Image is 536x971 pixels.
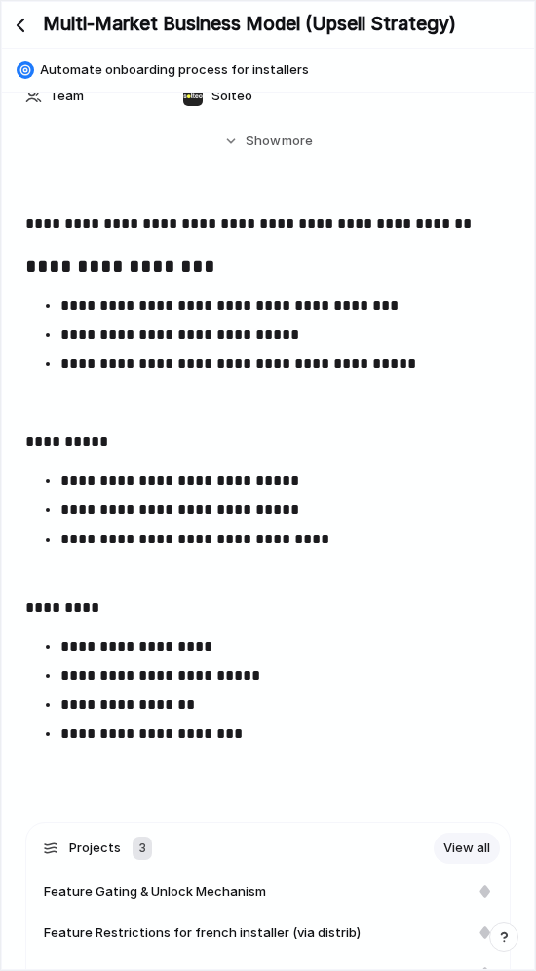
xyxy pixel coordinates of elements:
h2: Multi-Market Business Model (Upsell Strategy) [43,11,456,39]
span: Solteo [211,87,252,106]
a: View all [434,833,500,864]
button: Showmore [25,124,511,159]
span: Team [50,87,84,106]
span: Show [246,131,281,151]
span: Feature Gating & Unlock Mechanism [44,882,266,902]
div: 3 [133,837,152,860]
span: Automate onboarding process for installers [40,60,525,80]
span: more [282,131,313,151]
span: Projects [69,839,121,858]
span: Feature Restrictions for french installer (via distrib) [44,923,361,943]
button: Automate onboarding process for installers [11,55,525,86]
